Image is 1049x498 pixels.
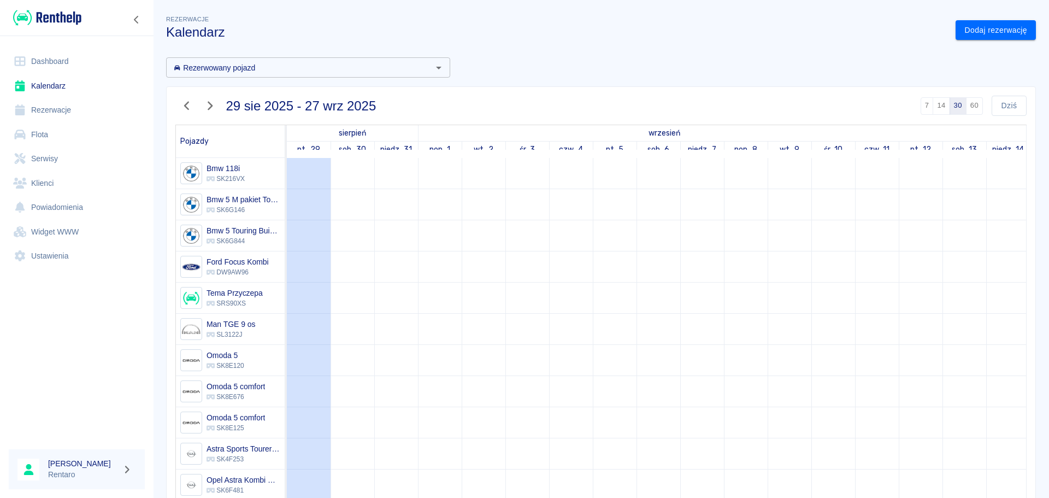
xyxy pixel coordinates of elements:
[182,196,200,214] img: Image
[207,423,265,433] p: SK8E125
[992,96,1027,116] button: Dziś
[207,381,265,392] h6: Omoda 5 comfort
[777,142,802,157] a: 9 września 2025
[182,383,200,401] img: Image
[907,142,934,157] a: 12 września 2025
[166,16,209,22] span: Rezerwacje
[862,142,893,157] a: 11 września 2025
[427,142,453,157] a: 1 września 2025
[9,171,145,196] a: Klienci
[182,351,200,370] img: Image
[226,98,376,114] h3: 29 sie 2025 - 27 wrz 2025
[207,205,280,215] p: SK6G146
[207,288,263,298] h6: Tema Przyczepa
[166,25,947,40] h3: Kalendarz
[182,445,200,463] img: Image
[207,392,265,402] p: SK8E676
[921,97,934,115] button: 7 dni
[9,244,145,268] a: Ustawienia
[989,142,1027,157] a: 14 września 2025
[207,454,280,464] p: SK4F253
[9,74,145,98] a: Kalendarz
[207,267,269,277] p: DW9AW96
[9,9,81,27] a: Renthelp logo
[821,142,846,157] a: 10 września 2025
[207,194,280,205] h6: Bmw 5 M pakiet Touring
[956,20,1036,40] a: Dodaj rezerwację
[471,142,496,157] a: 2 września 2025
[207,443,280,454] h6: Astra Sports Tourer Vulcan
[732,142,760,157] a: 8 września 2025
[180,137,209,146] span: Pojazdy
[517,142,538,157] a: 3 września 2025
[431,60,446,75] button: Otwórz
[336,142,369,157] a: 30 sierpnia 2025
[128,13,145,27] button: Zwiń nawigację
[207,330,255,339] p: SL3122J
[9,98,145,122] a: Rezerwacje
[13,9,81,27] img: Renthelp logo
[182,320,200,338] img: Image
[207,225,280,236] h6: Bmw 5 Touring Buissnes
[207,319,255,330] h6: Man TGE 9 os
[182,476,200,494] img: Image
[645,142,673,157] a: 6 września 2025
[966,97,983,115] button: 60 dni
[294,142,323,157] a: 29 sierpnia 2025
[603,142,627,157] a: 5 września 2025
[182,165,200,183] img: Image
[207,474,280,485] h6: Opel Astra Kombi Kobalt
[182,227,200,245] img: Image
[9,49,145,74] a: Dashboard
[207,350,244,361] h6: Omoda 5
[646,125,683,141] a: 1 września 2025
[336,125,369,141] a: 29 sierpnia 2025
[933,97,950,115] button: 14 dni
[9,122,145,147] a: Flota
[556,142,586,157] a: 4 września 2025
[182,414,200,432] img: Image
[378,142,415,157] a: 31 sierpnia 2025
[207,412,265,423] h6: Omoda 5 comfort
[182,258,200,276] img: Image
[48,469,118,481] p: Rentaro
[207,361,244,371] p: SK8E120
[950,97,967,115] button: 30 dni
[207,174,245,184] p: SK216VX
[207,485,280,495] p: SK6F481
[9,220,145,244] a: Widget WWW
[182,289,200,307] img: Image
[9,147,145,171] a: Serwisy
[949,142,980,157] a: 13 września 2025
[207,163,245,174] h6: Bmw 118i
[207,298,263,308] p: SRS90XS
[207,256,269,267] h6: Ford Focus Kombi
[169,61,429,74] input: Wyszukaj i wybierz pojazdy...
[9,195,145,220] a: Powiadomienia
[207,236,280,246] p: SK6G844
[48,458,118,469] h6: [PERSON_NAME]
[685,142,719,157] a: 7 września 2025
